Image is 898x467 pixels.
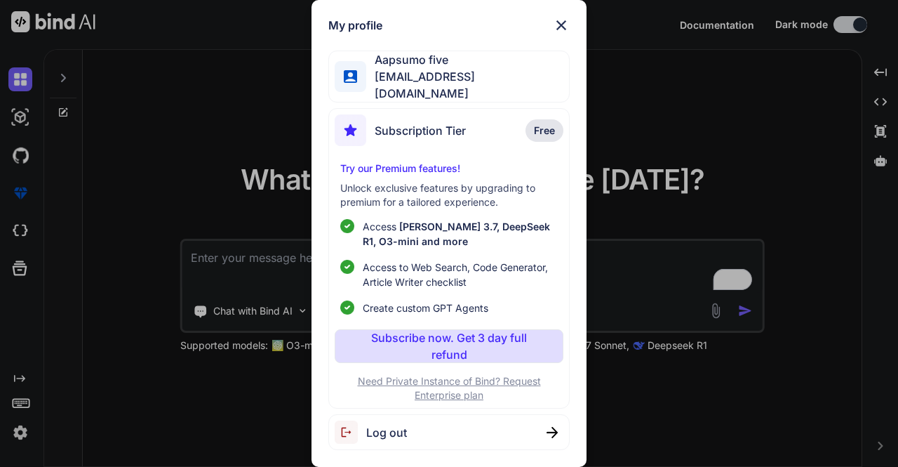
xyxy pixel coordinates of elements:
[375,122,466,139] span: Subscription Tier
[340,260,354,274] img: checklist
[335,374,563,402] p: Need Private Instance of Bind? Request Enterprise plan
[335,421,366,444] img: logout
[366,51,568,68] span: Aapsumo five
[340,181,557,209] p: Unlock exclusive features by upgrading to premium for a tailored experience.
[362,329,535,363] p: Subscribe now. Get 3 day full refund
[328,17,382,34] h1: My profile
[340,301,354,315] img: checklist
[363,221,550,247] span: [PERSON_NAME] 3.7, DeepSeek R1, O3-mini and more
[553,17,570,34] img: close
[340,162,557,176] p: Try our Premium features!
[534,124,555,138] span: Free
[366,424,407,441] span: Log out
[366,68,568,102] span: [EMAIL_ADDRESS][DOMAIN_NAME]
[363,301,488,315] span: Create custom GPT Agents
[344,70,357,84] img: profile
[335,329,563,363] button: Subscribe now. Get 3 day full refund
[363,219,557,249] p: Access
[363,260,557,289] span: Access to Web Search, Code Generator, Article Writer checklist
[335,114,366,146] img: subscription
[547,427,558,438] img: close
[340,219,354,233] img: checklist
